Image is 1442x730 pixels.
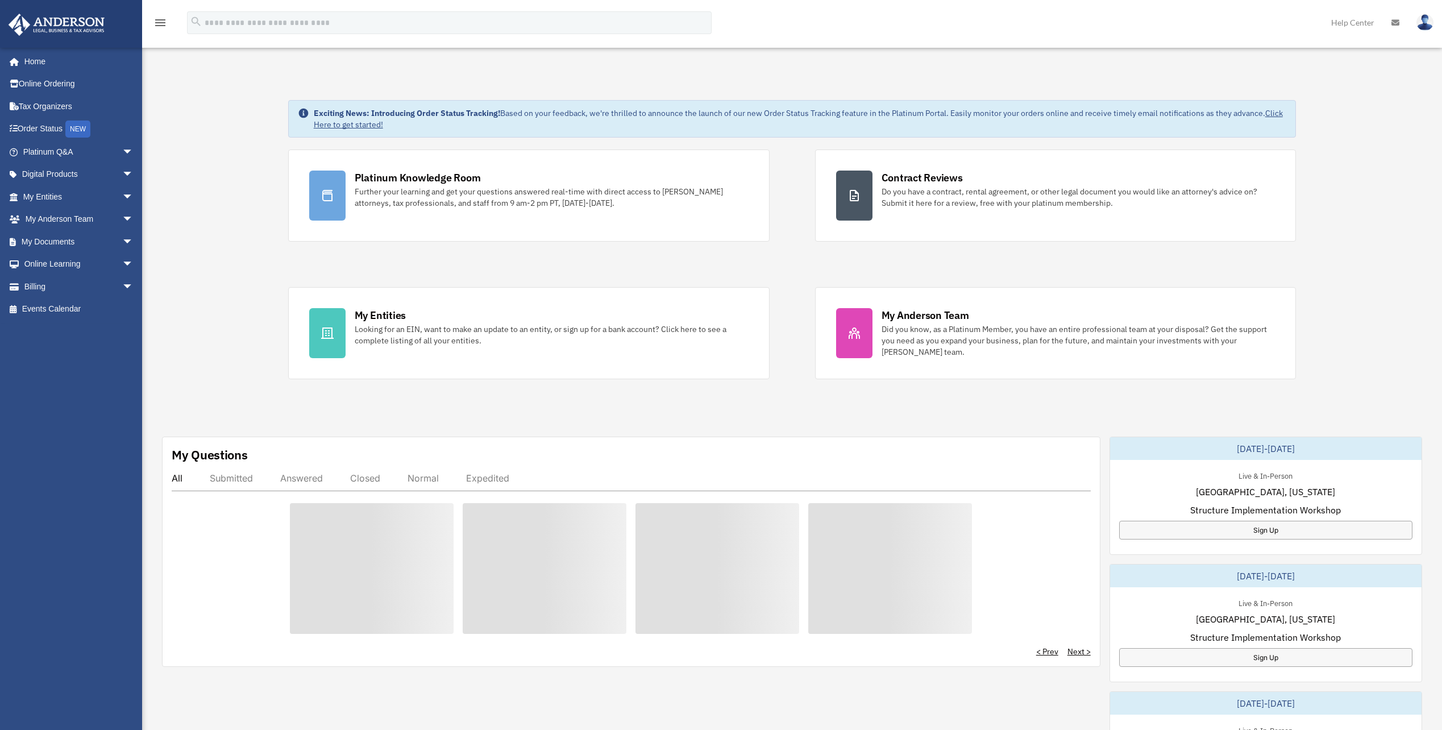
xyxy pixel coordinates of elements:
a: Events Calendar [8,298,151,321]
div: Contract Reviews [882,171,963,185]
div: Based on your feedback, we're thrilled to announce the launch of our new Order Status Tracking fe... [314,107,1287,130]
div: My Entities [355,308,406,322]
div: [DATE]-[DATE] [1110,565,1422,587]
span: arrow_drop_down [122,140,145,164]
img: User Pic [1416,14,1433,31]
a: < Prev [1036,646,1058,657]
span: Structure Implementation Workshop [1190,631,1341,644]
a: Digital Productsarrow_drop_down [8,163,151,186]
div: Platinum Knowledge Room [355,171,481,185]
div: My Questions [172,446,248,463]
div: Further your learning and get your questions answered real-time with direct access to [PERSON_NAM... [355,186,749,209]
div: Submitted [210,472,253,484]
div: NEW [65,121,90,138]
i: search [190,15,202,28]
div: My Anderson Team [882,308,969,322]
a: Sign Up [1119,521,1412,540]
strong: Exciting News: Introducing Order Status Tracking! [314,108,500,118]
div: Live & In-Person [1229,596,1302,608]
a: Home [8,50,145,73]
div: Looking for an EIN, want to make an update to an entity, or sign up for a bank account? Click her... [355,323,749,346]
a: My Anderson Team Did you know, as a Platinum Member, you have an entire professional team at your... [815,287,1296,379]
div: Expedited [466,472,509,484]
span: arrow_drop_down [122,185,145,209]
div: [DATE]-[DATE] [1110,692,1422,715]
img: Anderson Advisors Platinum Portal [5,14,108,36]
div: [DATE]-[DATE] [1110,437,1422,460]
div: Answered [280,472,323,484]
a: Platinum Q&Aarrow_drop_down [8,140,151,163]
span: [GEOGRAPHIC_DATA], [US_STATE] [1196,485,1335,499]
a: Online Learningarrow_drop_down [8,253,151,276]
span: arrow_drop_down [122,275,145,298]
span: arrow_drop_down [122,253,145,276]
span: Structure Implementation Workshop [1190,503,1341,517]
a: Click Here to get started! [314,108,1283,130]
span: arrow_drop_down [122,163,145,186]
div: Did you know, as a Platinum Member, you have an entire professional team at your disposal? Get th... [882,323,1275,358]
a: Platinum Knowledge Room Further your learning and get your questions answered real-time with dire... [288,150,770,242]
a: My Documentsarrow_drop_down [8,230,151,253]
span: arrow_drop_down [122,230,145,254]
a: My Entities Looking for an EIN, want to make an update to an entity, or sign up for a bank accoun... [288,287,770,379]
div: Normal [408,472,439,484]
a: Contract Reviews Do you have a contract, rental agreement, or other legal document you would like... [815,150,1296,242]
a: Billingarrow_drop_down [8,275,151,298]
div: Closed [350,472,380,484]
span: arrow_drop_down [122,208,145,231]
a: My Entitiesarrow_drop_down [8,185,151,208]
div: Live & In-Person [1229,469,1302,481]
div: All [172,472,182,484]
a: menu [153,20,167,30]
a: Sign Up [1119,648,1412,667]
a: Online Ordering [8,73,151,96]
div: Do you have a contract, rental agreement, or other legal document you would like an attorney's ad... [882,186,1275,209]
a: Tax Organizers [8,95,151,118]
a: Next > [1067,646,1091,657]
a: Order StatusNEW [8,118,151,141]
i: menu [153,16,167,30]
a: My Anderson Teamarrow_drop_down [8,208,151,231]
span: [GEOGRAPHIC_DATA], [US_STATE] [1196,612,1335,626]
